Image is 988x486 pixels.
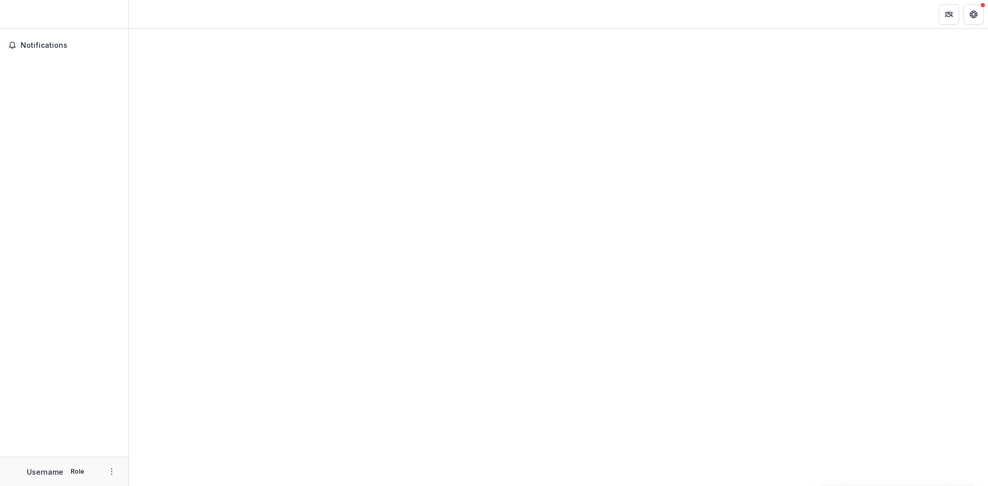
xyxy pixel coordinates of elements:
[4,37,124,53] button: Notifications
[27,466,63,477] p: Username
[963,4,984,25] button: Get Help
[67,467,87,476] p: Role
[105,465,118,478] button: More
[21,41,120,50] span: Notifications
[939,4,959,25] button: Partners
